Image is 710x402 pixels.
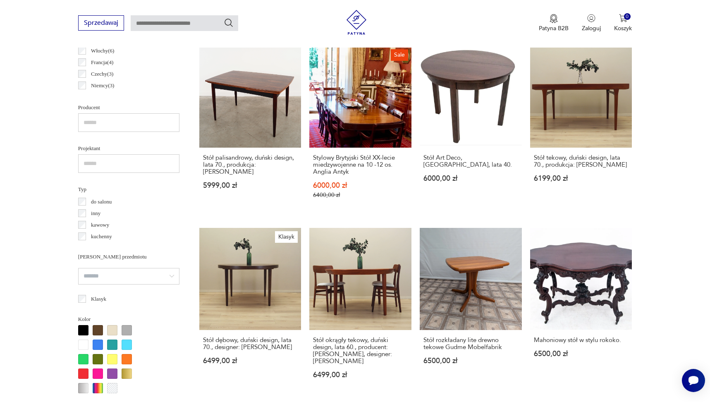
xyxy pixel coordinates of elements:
[682,369,705,392] iframe: Smartsupp widget button
[203,154,298,175] h3: Stół palisandrowy, duński design, lata 70., produkcja: [PERSON_NAME]
[91,81,114,90] p: Niemcy ( 3 )
[78,103,179,112] p: Producent
[313,371,408,378] p: 6499,00 zł
[203,182,298,189] p: 5999,00 zł
[91,220,109,230] p: kawowy
[78,144,179,153] p: Projektant
[91,69,113,79] p: Czechy ( 3 )
[534,154,629,168] h3: Stół tekowy, duński design, lata 70., produkcja: [PERSON_NAME]
[423,337,518,351] h3: Stół rozkładany lite drewno tekowe Gudme Mobelfabrik
[624,13,631,20] div: 0
[344,10,369,35] img: Patyna - sklep z meblami i dekoracjami vintage
[91,197,112,206] p: do salonu
[91,46,114,55] p: Włochy ( 6 )
[91,294,106,304] p: Klasyk
[582,14,601,32] button: Zaloguj
[534,337,629,344] h3: Mahoniowy stół w stylu rokoko.
[582,24,601,32] p: Zaloguj
[203,357,298,364] p: 6499,00 zł
[78,315,179,324] p: Kolor
[91,93,115,102] p: Szwecja ( 3 )
[313,337,408,365] h3: Stół okrągły tekowy, duński design, lata 60., producent: [PERSON_NAME], designer: [PERSON_NAME]
[313,191,408,199] p: 6400,00 zł
[91,232,112,241] p: kuchenny
[199,228,301,395] a: KlasykStół dębowy, duński design, lata 70., designer: Kai KristiansenStół dębowy, duński design, ...
[423,357,518,364] p: 6500,00 zł
[78,252,179,261] p: [PERSON_NAME] przedmiotu
[78,185,179,194] p: Typ
[530,46,632,215] a: Stół tekowy, duński design, lata 70., produkcja: DaniaStół tekowy, duński design, lata 70., produ...
[224,18,234,28] button: Szukaj
[423,175,518,182] p: 6000,00 zł
[587,14,595,22] img: Ikonka użytkownika
[309,46,411,215] a: SaleStylowy Brytyjski Stół XX-lecie miedzywojenne na 10 -12 os. Anglia AntykStylowy Brytyjski Stó...
[539,14,569,32] button: Patyna B2B
[619,14,627,22] img: Ikona koszyka
[91,209,100,218] p: inny
[420,46,522,215] a: Stół Art Deco, Polska, lata 40.Stół Art Deco, [GEOGRAPHIC_DATA], lata 40.6000,00 zł
[78,21,124,26] a: Sprzedawaj
[614,24,632,32] p: Koszyk
[203,337,298,351] h3: Stół dębowy, duński design, lata 70., designer: [PERSON_NAME]
[539,14,569,32] a: Ikona medaluPatyna B2B
[91,58,113,67] p: Francja ( 4 )
[530,228,632,395] a: Mahoniowy stół w stylu rokoko.Mahoniowy stół w stylu rokoko.6500,00 zł
[313,182,408,189] p: 6000,00 zł
[313,154,408,175] h3: Stylowy Brytyjski Stół XX-lecie miedzywojenne na 10 -12 os. Anglia Antyk
[423,154,518,168] h3: Stół Art Deco, [GEOGRAPHIC_DATA], lata 40.
[534,350,629,357] p: 6500,00 zł
[420,228,522,395] a: Stół rozkładany lite drewno tekowe Gudme MobelfabrikStół rozkładany lite drewno tekowe Gudme Mobe...
[539,24,569,32] p: Patyna B2B
[550,14,558,23] img: Ikona medalu
[309,228,411,395] a: Stół okrągły tekowy, duński design, lata 60., producent: Gudme Møbelfabrik, designer: Ole HaldStó...
[614,14,632,32] button: 0Koszyk
[534,175,629,182] p: 6199,00 zł
[199,46,301,215] a: Stół palisandrowy, duński design, lata 70., produkcja: DaniaStół palisandrowy, duński design, lat...
[78,15,124,31] button: Sprzedawaj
